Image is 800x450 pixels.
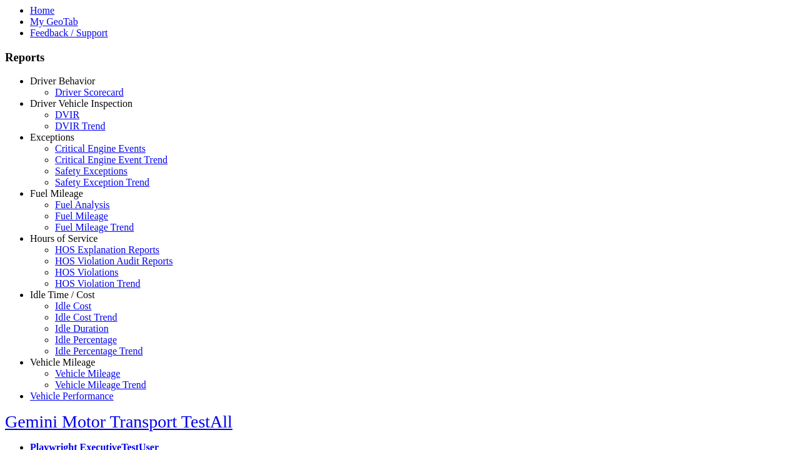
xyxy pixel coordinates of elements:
a: Exceptions [30,132,74,142]
a: Critical Engine Events [55,143,146,154]
a: Safety Exception Trend [55,177,149,187]
a: Fuel Analysis [55,199,110,210]
a: Hours of Service [30,233,97,244]
a: Idle Duration [55,323,109,334]
a: Home [30,5,54,16]
a: Vehicle Mileage Trend [55,379,146,390]
a: DVIR Trend [55,121,105,131]
a: Safety Exceptions [55,166,127,176]
a: HOS Violation Trend [55,278,141,289]
a: Fuel Mileage [55,211,108,221]
a: Vehicle Mileage [55,368,120,379]
a: Idle Percentage Trend [55,346,142,356]
a: Feedback / Support [30,27,107,38]
a: Fuel Mileage [30,188,83,199]
a: Idle Cost Trend [55,312,117,322]
a: Driver Scorecard [55,87,124,97]
a: Gemini Motor Transport TestAll [5,412,232,431]
a: Vehicle Mileage [30,357,95,367]
a: HOS Violations [55,267,118,277]
a: HOS Violation Audit Reports [55,256,173,266]
h3: Reports [5,51,795,64]
a: Idle Cost [55,301,91,311]
a: Fuel Mileage Trend [55,222,134,232]
a: My GeoTab [30,16,78,27]
a: Idle Percentage [55,334,117,345]
a: Driver Vehicle Inspection [30,98,132,109]
a: Idle Time / Cost [30,289,95,300]
a: Critical Engine Event Trend [55,154,167,165]
a: Driver Behavior [30,76,95,86]
a: DVIR [55,109,79,120]
a: HOS Explanation Reports [55,244,159,255]
a: Vehicle Performance [30,391,114,401]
